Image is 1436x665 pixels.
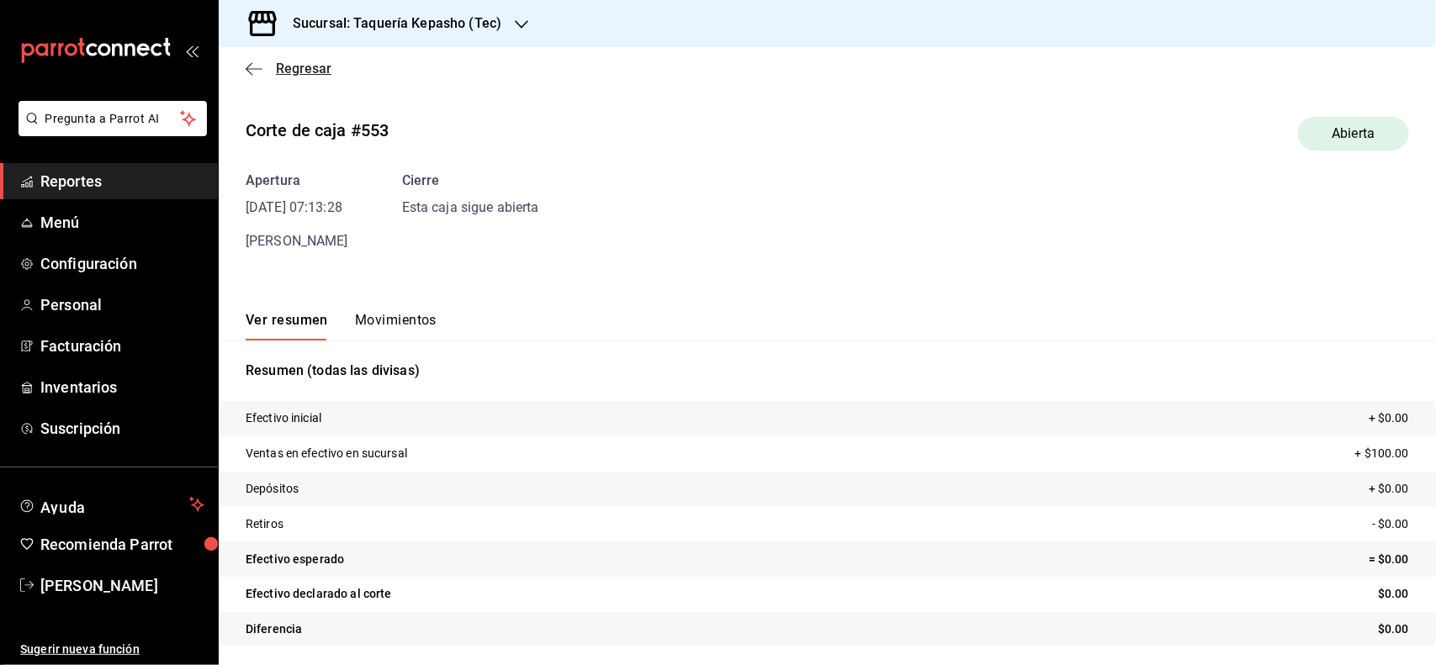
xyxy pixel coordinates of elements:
h3: Sucursal: Taquería Kepasho (Tec) [279,13,501,34]
p: Ventas en efectivo en sucursal [246,445,407,462]
time: [DATE] 07:13:28 [246,198,348,218]
p: Retiros [246,515,283,533]
p: + $100.00 [1355,445,1409,462]
p: - $0.00 [1372,515,1409,533]
p: Resumen (todas las divisas) [246,361,1409,381]
a: Pregunta a Parrot AI [12,122,207,140]
p: $0.00 [1378,620,1409,638]
button: Ver resumen [246,312,328,340]
button: Regresar [246,61,331,77]
p: Efectivo esperado [246,551,344,568]
p: = $0.00 [1369,551,1409,568]
span: Suscripción [40,417,204,440]
button: Movimientos [355,312,437,340]
div: Esta caja sigue abierta [402,198,539,218]
div: Corte de caja #553 [246,118,389,143]
span: Reportes [40,170,204,193]
span: Regresar [276,61,331,77]
span: Abierta [1322,124,1386,144]
span: Recomienda Parrot [40,533,204,556]
span: Menú [40,211,204,234]
span: [PERSON_NAME] [246,233,348,249]
span: Personal [40,293,204,316]
p: Depósitos [246,480,299,498]
span: Pregunta a Parrot AI [45,110,181,128]
div: Apertura [246,171,348,191]
div: Cierre [402,171,539,191]
p: $0.00 [1378,585,1409,603]
span: Ayuda [40,494,183,515]
div: navigation tabs [246,312,437,340]
p: Efectivo inicial [246,409,321,427]
p: + $0.00 [1369,409,1409,427]
span: [PERSON_NAME] [40,574,204,597]
button: Pregunta a Parrot AI [19,101,207,136]
span: Inventarios [40,376,204,398]
p: + $0.00 [1369,480,1409,498]
button: open_drawer_menu [185,44,199,57]
p: Diferencia [246,620,302,638]
span: Configuración [40,252,204,275]
p: Efectivo declarado al corte [246,585,392,603]
span: Facturación [40,335,204,357]
span: Sugerir nueva función [20,641,204,658]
